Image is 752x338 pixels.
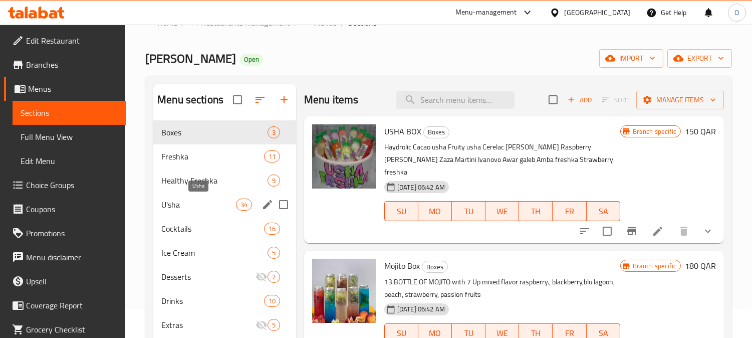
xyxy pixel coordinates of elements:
[265,224,280,234] span: 16
[564,7,630,18] div: [GEOGRAPHIC_DATA]
[672,219,696,243] button: delete
[696,219,720,243] button: show more
[268,175,280,187] div: items
[384,201,418,221] button: SU
[685,259,716,273] h6: 180 QAR
[597,221,618,242] span: Select to update
[13,101,126,125] a: Sections
[644,94,716,106] span: Manage items
[189,16,290,29] a: Restaurants management
[341,17,344,29] li: /
[314,17,337,29] span: Menus
[384,124,421,139] span: USHA BOX
[384,258,420,273] span: Mojito Box
[161,175,268,187] span: Healthy Freshka
[26,275,118,287] span: Upsell
[264,295,280,307] div: items
[161,223,264,235] span: Cocktails
[268,272,280,282] span: 2
[587,201,620,221] button: SA
[153,193,296,217] div: U'sha34edit
[4,197,126,221] a: Coupons
[268,128,280,137] span: 3
[312,259,376,323] img: Mojito Box
[13,125,126,149] a: Full Menu View
[675,52,724,65] span: export
[396,91,515,109] input: search
[636,91,724,109] button: Manage items
[393,183,449,192] span: [DATE] 06:42 AM
[21,131,118,143] span: Full Menu View
[302,16,337,29] a: Menus
[268,320,280,330] span: 5
[248,88,272,112] span: Sort sections
[519,201,553,221] button: TH
[418,201,452,221] button: MO
[153,241,296,265] div: Ice Cream5
[227,89,248,110] span: Select all sections
[161,247,268,259] span: Ice Cream
[153,265,296,289] div: Desserts2
[153,120,296,144] div: Boxes3
[268,126,280,138] div: items
[629,127,680,136] span: Branch specific
[153,289,296,313] div: Drinks10
[153,313,296,337] div: Extras5
[489,204,515,219] span: WE
[268,248,280,258] span: 5
[553,201,586,221] button: FR
[422,204,448,219] span: MO
[265,152,280,161] span: 11
[384,141,620,179] p: Haydrolic Cacao usha Fruity usha Cerelac [PERSON_NAME] Raspberry [PERSON_NAME] Zaza Martini Ivano...
[161,199,235,211] span: U'sha
[161,150,264,162] span: Freshka
[4,29,126,53] a: Edit Restaurant
[161,126,268,138] span: Boxes
[13,149,126,173] a: Edit Menu
[348,17,377,29] span: Sections
[145,17,177,29] a: Home
[422,261,447,273] span: Boxes
[452,201,485,221] button: TU
[256,271,268,283] svg: Inactive section
[543,89,564,110] span: Select section
[573,219,597,243] button: sort-choices
[161,271,256,283] span: Desserts
[26,299,118,311] span: Coverage Report
[685,124,716,138] h6: 150 QAR
[424,126,449,138] span: Boxes
[28,83,118,95] span: Menus
[312,124,376,189] img: USHA BOX
[485,201,519,221] button: WE
[557,204,582,219] span: FR
[268,247,280,259] div: items
[4,173,126,197] a: Choice Groups
[236,200,252,210] span: 34
[456,204,481,219] span: TU
[667,49,732,68] button: export
[268,176,280,186] span: 9
[393,304,449,314] span: [DATE] 06:42 AM
[4,245,126,269] a: Menu disclaimer
[256,319,268,331] svg: Inactive section
[240,54,263,66] div: Open
[384,276,620,301] p: 13 BOTTLE OF MOJITO with 7 Up mixed flavor raspberry., blackberry,blu lagoon, peach, strawberry, ...
[153,144,296,168] div: Freshka11
[26,227,118,239] span: Promotions
[236,199,252,211] div: items
[591,204,616,219] span: SA
[153,168,296,193] div: Healthy Freshka9
[201,17,290,29] span: Restaurants management
[596,92,636,108] span: Select section first
[702,225,714,237] svg: Show Choices
[157,92,223,107] h2: Menu sections
[523,204,549,219] span: TH
[455,7,517,19] div: Menu-management
[566,94,593,106] span: Add
[564,92,596,108] span: Add item
[161,319,256,331] span: Extras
